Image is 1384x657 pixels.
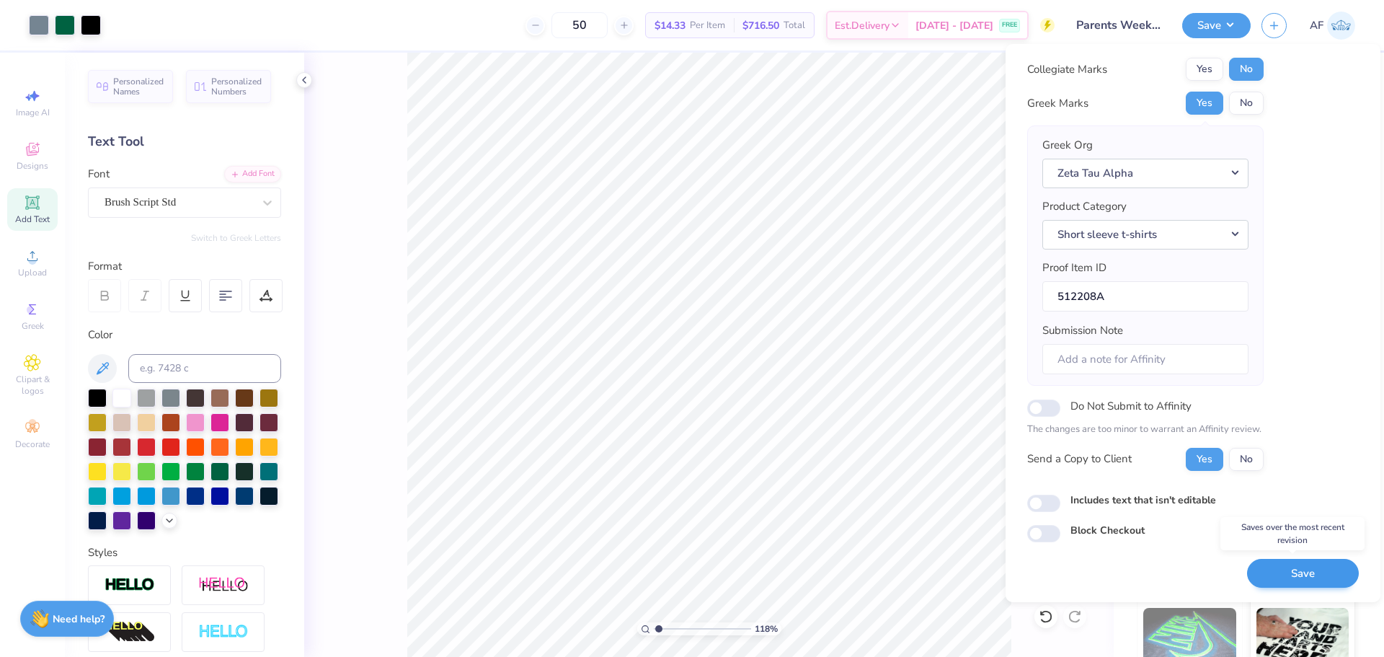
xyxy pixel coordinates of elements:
p: The changes are too minor to warrant an Affinity review. [1027,423,1264,437]
span: Upload [18,267,47,278]
input: e.g. 7428 c [128,354,281,383]
div: Add Font [224,166,281,182]
img: Ana Francesca Bustamante [1327,12,1355,40]
label: Product Category [1042,198,1127,215]
span: AF [1310,17,1323,34]
button: No [1229,448,1264,471]
div: Format [88,258,283,275]
span: Decorate [15,438,50,450]
span: [DATE] - [DATE] [915,18,993,33]
input: Add a note for Affinity [1042,344,1248,375]
label: Includes text that isn't editable [1070,493,1216,508]
button: Zeta Tau Alpha [1042,159,1248,188]
div: Send a Copy to Client [1027,451,1132,467]
div: Collegiate Marks [1027,61,1107,78]
button: No [1229,58,1264,81]
div: Saves over the most recent revision [1220,517,1365,550]
label: Font [88,166,110,182]
span: Add Text [15,213,50,225]
span: $14.33 [655,18,686,33]
span: Greek [22,320,44,332]
button: Yes [1186,448,1223,471]
label: Submission Note [1042,322,1123,339]
span: Personalized Numbers [211,76,262,97]
button: Yes [1186,58,1223,81]
span: Designs [17,160,48,172]
span: 118 % [755,622,778,635]
span: Per Item [690,18,725,33]
img: Negative Space [198,624,249,640]
label: Do Not Submit to Affinity [1070,397,1192,415]
span: Image AI [16,107,50,118]
div: Styles [88,544,281,561]
div: Text Tool [88,132,281,151]
button: Save [1182,13,1251,38]
input: – – [551,12,608,38]
label: Block Checkout [1070,523,1145,538]
div: Color [88,327,281,343]
span: FREE [1002,20,1017,30]
div: Greek Marks [1027,95,1088,112]
img: Stroke [105,577,155,594]
button: Yes [1186,92,1223,115]
span: Personalized Names [113,76,164,97]
img: Shadow [198,576,249,594]
label: Proof Item ID [1042,260,1106,276]
button: No [1229,92,1264,115]
span: Clipart & logos [7,374,58,397]
a: AF [1310,12,1355,40]
img: 3d Illusion [105,621,155,644]
span: Total [784,18,805,33]
button: Switch to Greek Letters [191,232,281,244]
button: Short sleeve t-shirts [1042,220,1248,250]
label: Greek Org [1042,137,1093,154]
strong: Need help? [53,612,105,626]
span: Est. Delivery [835,18,890,33]
button: Save [1247,559,1359,588]
input: Untitled Design [1065,11,1171,40]
span: $716.50 [742,18,779,33]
